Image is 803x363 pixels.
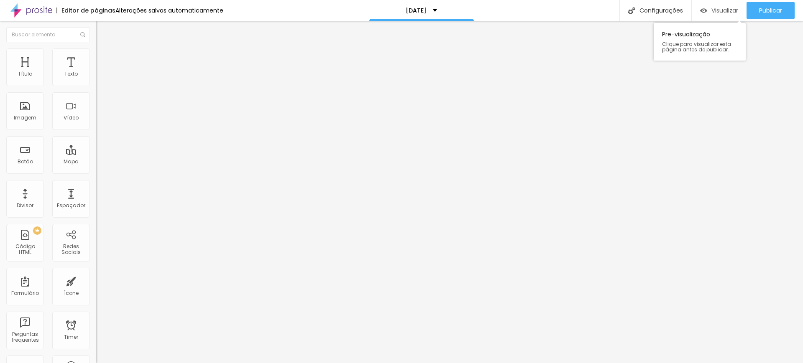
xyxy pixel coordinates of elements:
[654,23,746,61] div: Pre-visualização
[628,7,635,14] img: Icone
[18,71,32,77] div: Título
[64,290,79,296] div: Ícone
[14,115,36,121] div: Imagem
[56,8,115,13] div: Editor de páginas
[80,32,85,37] img: Icone
[57,203,85,208] div: Espaçador
[662,41,737,52] span: Clique para visualizar esta página antes de publicar.
[692,2,747,19] button: Visualizar
[8,331,41,343] div: Perguntas frequentes
[8,244,41,256] div: Código HTML
[11,290,39,296] div: Formulário
[711,7,738,14] span: Visualizar
[115,8,223,13] div: Alterações salvas automaticamente
[64,115,79,121] div: Vídeo
[700,7,707,14] img: view-1.svg
[64,71,78,77] div: Texto
[64,159,79,165] div: Mapa
[747,2,795,19] button: Publicar
[64,334,78,340] div: Timer
[54,244,87,256] div: Redes Sociais
[6,27,90,42] input: Buscar elemento
[17,203,33,208] div: Divisor
[406,8,427,13] p: [DATE]
[18,159,33,165] div: Botão
[759,7,782,14] span: Publicar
